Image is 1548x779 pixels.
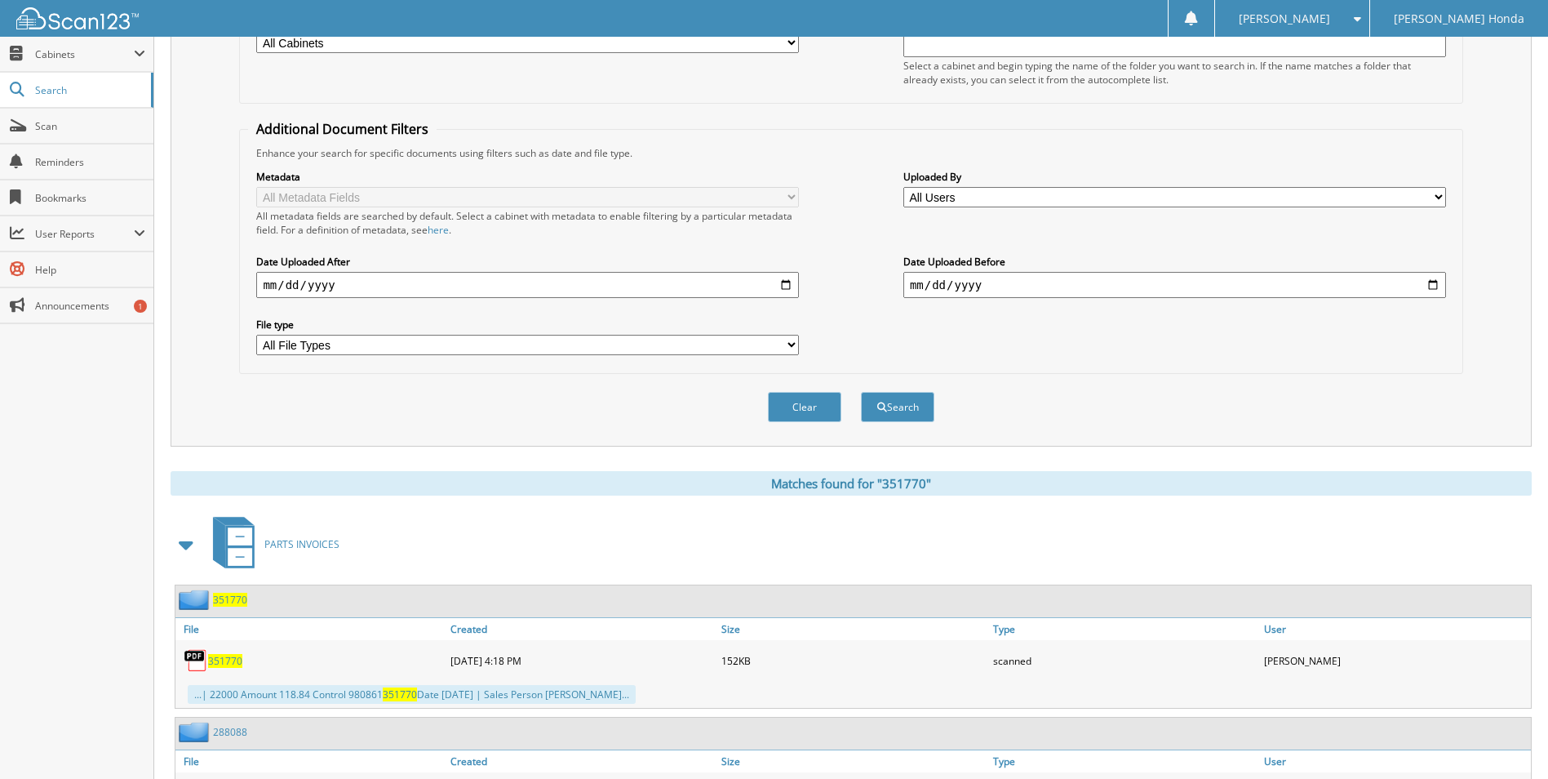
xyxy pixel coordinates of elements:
iframe: Chat Widget [1466,701,1548,779]
span: 351770 [383,688,417,701]
button: Search [861,392,934,422]
span: PARTS INVOICES [264,537,339,551]
span: Help [35,263,145,277]
span: Scan [35,119,145,133]
label: Date Uploaded After [256,255,799,269]
span: [PERSON_NAME] Honda [1394,14,1524,24]
div: [PERSON_NAME] [1260,644,1531,677]
img: folder2.png [179,590,213,610]
a: Type [989,618,1260,640]
div: Enhance your search for specific documents using filters such as date and file type. [248,146,1453,160]
span: Search [35,83,143,97]
img: folder2.png [179,722,213,742]
div: 1 [134,300,147,313]
a: File [175,750,446,772]
button: Clear [768,392,841,422]
legend: Additional Document Filters [248,120,437,138]
div: Matches found for "351770" [171,471,1532,496]
label: File type [256,318,799,332]
span: Cabinets [35,47,134,61]
a: 288088 [213,725,247,739]
span: Bookmarks [35,191,145,205]
label: Date Uploaded Before [903,255,1446,269]
a: 351770 [208,654,242,668]
input: end [903,272,1446,298]
div: Select a cabinet and begin typing the name of the folder you want to search in. If the name match... [903,59,1446,87]
a: Created [446,750,717,772]
a: Size [717,750,988,772]
a: Created [446,618,717,640]
div: All metadata fields are searched by default. Select a cabinet with metadata to enable filtering b... [256,209,799,237]
div: 152KB [717,644,988,677]
span: User Reports [35,227,134,241]
span: Reminders [35,155,145,169]
label: Metadata [256,170,799,184]
a: File [175,618,446,640]
div: scanned [989,644,1260,677]
a: PARTS INVOICES [203,512,339,576]
a: Type [989,750,1260,772]
span: [PERSON_NAME] [1239,14,1330,24]
a: User [1260,618,1531,640]
img: PDF.png [184,648,208,673]
div: [DATE] 4:18 PM [446,644,717,677]
span: Announcements [35,299,145,313]
label: Uploaded By [903,170,1446,184]
a: here [428,223,449,237]
a: 351770 [213,593,247,607]
div: ...| 22000 Amount 118.84 Control 980861 Date [DATE] | Sales Person [PERSON_NAME]... [188,685,636,704]
input: start [256,272,799,298]
a: Size [717,618,988,640]
img: scan123-logo-white.svg [16,7,139,29]
a: User [1260,750,1531,772]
